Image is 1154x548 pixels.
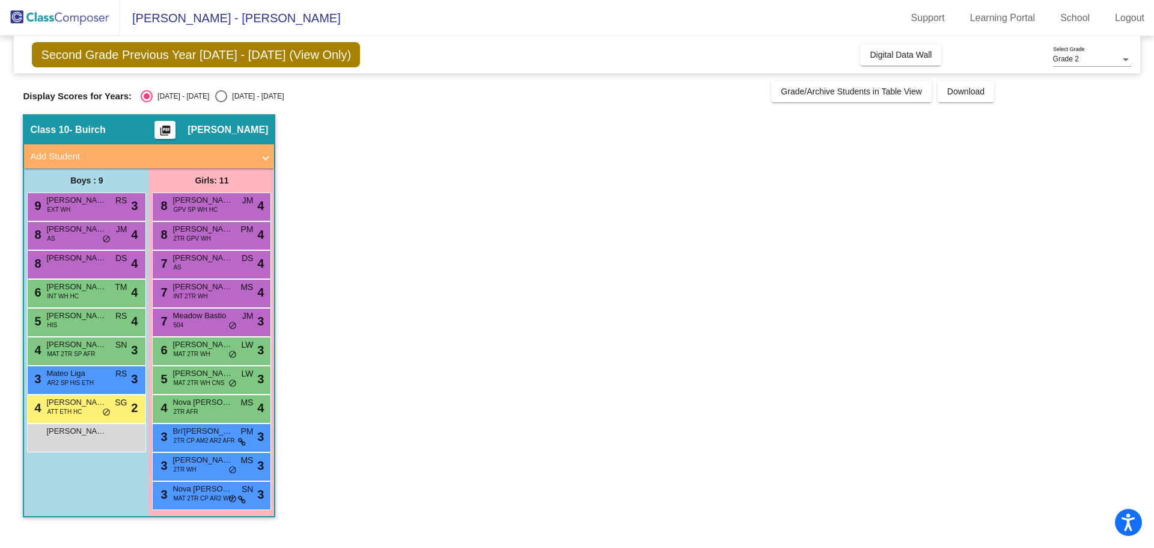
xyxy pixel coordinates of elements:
[1053,55,1079,63] span: Grade 2
[46,252,106,264] span: [PERSON_NAME]
[46,281,106,293] span: [PERSON_NAME]
[31,286,41,299] span: 6
[228,466,237,475] span: do_not_disturb_alt
[23,91,132,102] span: Display Scores for Years:
[228,350,237,360] span: do_not_disturb_alt
[870,50,932,60] span: Digital Data Wall
[115,368,127,380] span: RS
[228,321,237,331] span: do_not_disturb_alt
[31,401,41,414] span: 4
[781,87,922,96] span: Grade/Archive Students in Table View
[131,399,138,417] span: 2
[173,205,218,214] span: GPV SP WH HC
[902,8,954,28] a: Support
[47,407,82,416] span: ATT ETH HC
[240,281,253,294] span: MS
[173,263,181,272] span: AS
[257,399,264,417] span: 4
[257,485,264,503] span: 3
[172,310,233,322] span: Meadow Bastio
[115,310,127,322] span: RS
[172,368,233,380] span: [PERSON_NAME]
[46,223,106,235] span: [PERSON_NAME]
[115,281,127,294] span: TM
[257,312,264,330] span: 3
[47,292,79,301] span: INT WH HC
[241,368,253,380] span: LW
[1105,8,1154,28] a: Logout
[131,341,138,359] span: 3
[240,396,253,409] span: MS
[172,339,233,351] span: [PERSON_NAME]
[31,228,41,241] span: 8
[47,349,95,359] span: MAT 2TR SP AFR
[47,321,57,330] span: HIS
[947,87,985,96] span: Download
[46,425,106,437] span: [PERSON_NAME]
[172,223,233,235] span: [PERSON_NAME]
[240,454,253,467] span: MS
[31,257,41,270] span: 8
[157,459,167,472] span: 3
[131,370,138,388] span: 3
[173,436,234,445] span: 2TR CP AM2 AR2 AFR
[157,343,167,357] span: 6
[31,343,41,357] span: 4
[173,465,196,474] span: 2TR WH
[173,378,224,387] span: MAT 2TR WH CNS
[960,8,1045,28] a: Learning Portal
[257,457,264,475] span: 3
[24,144,274,168] mat-expansion-panel-header: Add Student
[173,234,210,243] span: 2TR GPV WH
[257,283,264,301] span: 4
[157,430,167,443] span: 3
[131,283,138,301] span: 4
[173,494,233,503] span: MAT 2TR CP AR2 WH
[157,315,167,328] span: 7
[240,425,253,438] span: PM
[149,168,274,192] div: Girls: 11
[141,90,284,102] mat-radio-group: Select an option
[115,194,127,207] span: RS
[102,235,111,244] span: do_not_disturb_alt
[173,349,210,359] span: MAT 2TR WH
[131,312,138,330] span: 4
[257,370,264,388] span: 3
[154,121,176,139] button: Print Students Details
[46,368,106,380] span: Mateo Liga
[173,321,183,330] span: 504
[228,379,237,389] span: do_not_disturb_alt
[158,125,172,141] mat-icon: picture_as_pdf
[157,286,167,299] span: 7
[24,168,149,192] div: Boys : 9
[46,194,106,206] span: [PERSON_NAME]
[157,257,167,270] span: 7
[172,281,233,293] span: [PERSON_NAME]
[227,91,284,102] div: [DATE] - [DATE]
[47,234,55,243] span: AS
[31,315,41,328] span: 5
[257,226,264,244] span: 4
[257,254,264,272] span: 4
[131,226,138,244] span: 4
[938,81,994,102] button: Download
[172,483,233,495] span: Nova [PERSON_NAME]
[173,292,207,301] span: INT 2TR WH
[157,228,167,241] span: 8
[242,310,254,322] span: JM
[157,199,167,212] span: 8
[188,124,268,136] span: [PERSON_NAME]
[47,378,94,387] span: AR2 SP HIS ETH
[771,81,932,102] button: Grade/Archive Students in Table View
[242,252,253,265] span: DS
[116,223,127,236] span: JM
[257,197,264,215] span: 4
[31,372,41,386] span: 3
[860,44,941,66] button: Digital Data Wall
[69,124,105,136] span: - Buirch
[131,254,138,272] span: 4
[115,339,127,351] span: SN
[172,425,233,437] span: Bri'[PERSON_NAME]
[241,339,253,351] span: LW
[172,252,233,264] span: [PERSON_NAME]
